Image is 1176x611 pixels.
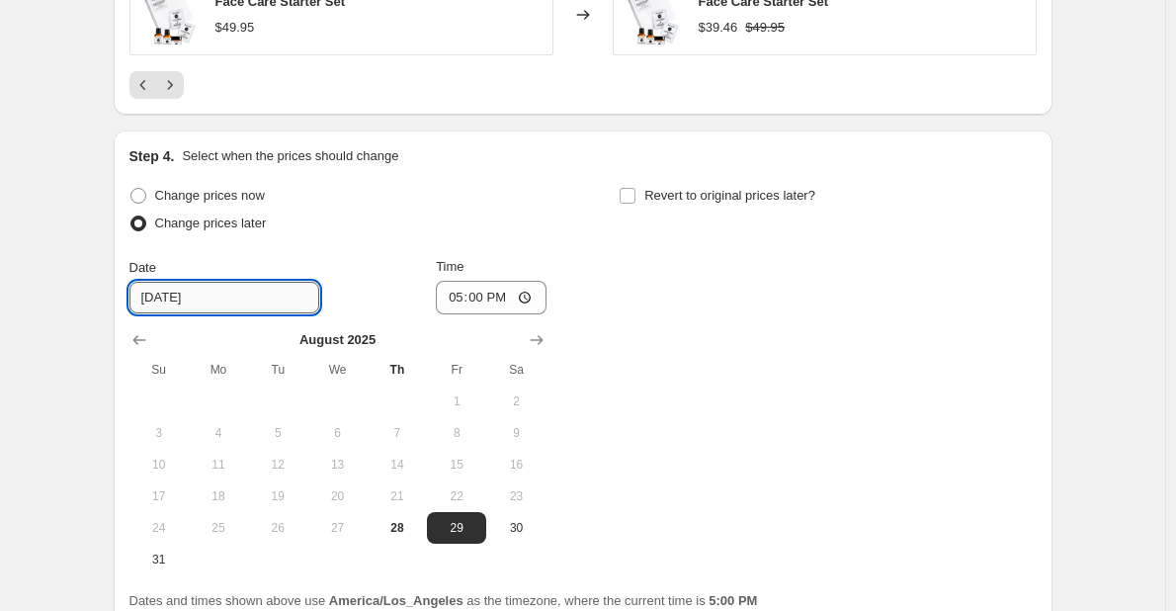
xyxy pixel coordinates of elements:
span: 15 [435,457,478,473]
b: 5:00 PM [709,593,757,608]
span: 19 [256,488,299,504]
span: 16 [494,457,538,473]
button: Friday August 1 2025 [427,386,486,417]
input: 12:00 [436,281,546,314]
span: 5 [256,425,299,441]
span: 2 [494,393,538,409]
span: Dates and times shown above use as the timezone, where the current time is [129,593,758,608]
span: 1 [435,393,478,409]
th: Tuesday [248,354,307,386]
button: Tuesday August 12 2025 [248,449,307,480]
nav: Pagination [129,71,184,99]
button: Friday August 15 2025 [427,449,486,480]
button: Friday August 29 2025 [427,512,486,544]
button: Sunday August 24 2025 [129,512,189,544]
span: Change prices now [155,188,265,203]
div: $39.46 [699,18,738,38]
button: Monday August 4 2025 [189,417,248,449]
span: 6 [315,425,359,441]
th: Wednesday [307,354,367,386]
th: Monday [189,354,248,386]
span: 21 [376,488,419,504]
span: Time [436,259,463,274]
button: Saturday August 2 2025 [486,386,546,417]
span: 20 [315,488,359,504]
button: Sunday August 3 2025 [129,417,189,449]
button: Wednesday August 6 2025 [307,417,367,449]
p: Select when the prices should change [182,146,398,166]
button: Tuesday August 5 2025 [248,417,307,449]
span: 24 [137,520,181,536]
span: 9 [494,425,538,441]
button: Friday August 8 2025 [427,417,486,449]
span: Su [137,362,181,378]
button: Sunday August 10 2025 [129,449,189,480]
span: 4 [197,425,240,441]
span: Mo [197,362,240,378]
button: Monday August 11 2025 [189,449,248,480]
button: Next [156,71,184,99]
th: Thursday [368,354,427,386]
span: 18 [197,488,240,504]
button: Thursday August 21 2025 [368,480,427,512]
th: Friday [427,354,486,386]
h2: Step 4. [129,146,175,166]
button: Wednesday August 27 2025 [307,512,367,544]
span: Sa [494,362,538,378]
button: Tuesday August 26 2025 [248,512,307,544]
span: 10 [137,457,181,473]
button: Show previous month, July 2025 [126,326,153,354]
button: Previous [129,71,157,99]
span: 3 [137,425,181,441]
span: Change prices later [155,216,267,230]
button: Monday August 18 2025 [189,480,248,512]
span: 11 [197,457,240,473]
span: 26 [256,520,299,536]
button: Tuesday August 19 2025 [248,480,307,512]
span: 7 [376,425,419,441]
button: Saturday August 9 2025 [486,417,546,449]
span: Tu [256,362,299,378]
th: Sunday [129,354,189,386]
button: Sunday August 17 2025 [129,480,189,512]
span: 27 [315,520,359,536]
span: Fr [435,362,478,378]
span: Th [376,362,419,378]
button: Wednesday August 20 2025 [307,480,367,512]
span: Date [129,260,156,275]
button: Today Thursday August 28 2025 [368,512,427,544]
span: Revert to original prices later? [644,188,815,203]
span: We [315,362,359,378]
button: Wednesday August 13 2025 [307,449,367,480]
th: Saturday [486,354,546,386]
span: 29 [435,520,478,536]
button: Saturday August 23 2025 [486,480,546,512]
span: 30 [494,520,538,536]
span: 31 [137,552,181,567]
span: 23 [494,488,538,504]
span: 17 [137,488,181,504]
span: 28 [376,520,419,536]
button: Show next month, September 2025 [523,326,550,354]
button: Friday August 22 2025 [427,480,486,512]
div: $49.95 [215,18,255,38]
button: Thursday August 7 2025 [368,417,427,449]
strike: $49.95 [745,18,785,38]
span: 25 [197,520,240,536]
button: Saturday August 30 2025 [486,512,546,544]
button: Monday August 25 2025 [189,512,248,544]
span: 14 [376,457,419,473]
span: 12 [256,457,299,473]
button: Sunday August 31 2025 [129,544,189,575]
button: Thursday August 14 2025 [368,449,427,480]
span: 8 [435,425,478,441]
button: Saturday August 16 2025 [486,449,546,480]
b: America/Los_Angeles [329,593,463,608]
span: 22 [435,488,478,504]
span: 13 [315,457,359,473]
input: 8/28/2025 [129,282,319,313]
